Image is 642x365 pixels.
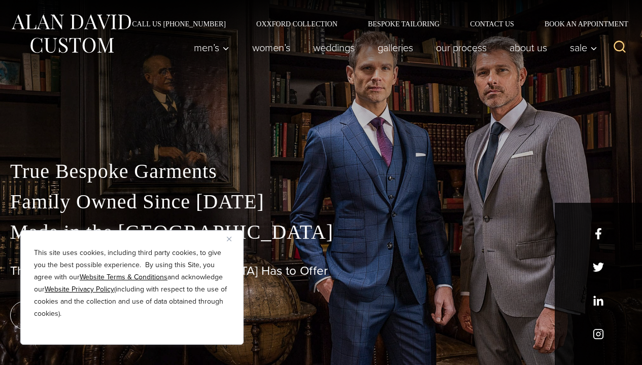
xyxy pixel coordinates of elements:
[194,43,229,53] span: Men’s
[302,38,366,58] a: weddings
[80,272,167,282] a: Website Terms & Conditions
[183,38,603,58] nav: Primary Navigation
[227,237,231,241] img: Close
[455,20,529,27] a: Contact Us
[10,264,632,278] h1: The Best Custom Suits [GEOGRAPHIC_DATA] Has to Offer
[570,43,597,53] span: Sale
[10,301,152,330] a: book an appointment
[353,20,455,27] a: Bespoke Tailoring
[45,284,114,295] a: Website Privacy Policy
[241,38,302,58] a: Women’s
[366,38,425,58] a: Galleries
[34,247,230,320] p: This site uses cookies, including third party cookies, to give you the best possible experience. ...
[117,20,241,27] a: Call Us [PHONE_NUMBER]
[10,11,132,56] img: Alan David Custom
[117,20,632,27] nav: Secondary Navigation
[425,38,498,58] a: Our Process
[529,20,632,27] a: Book an Appointment
[227,233,239,245] button: Close
[498,38,559,58] a: About Us
[10,156,632,247] p: True Bespoke Garments Family Owned Since [DATE] Made in the [GEOGRAPHIC_DATA]
[241,20,353,27] a: Oxxford Collection
[607,35,632,60] button: View Search Form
